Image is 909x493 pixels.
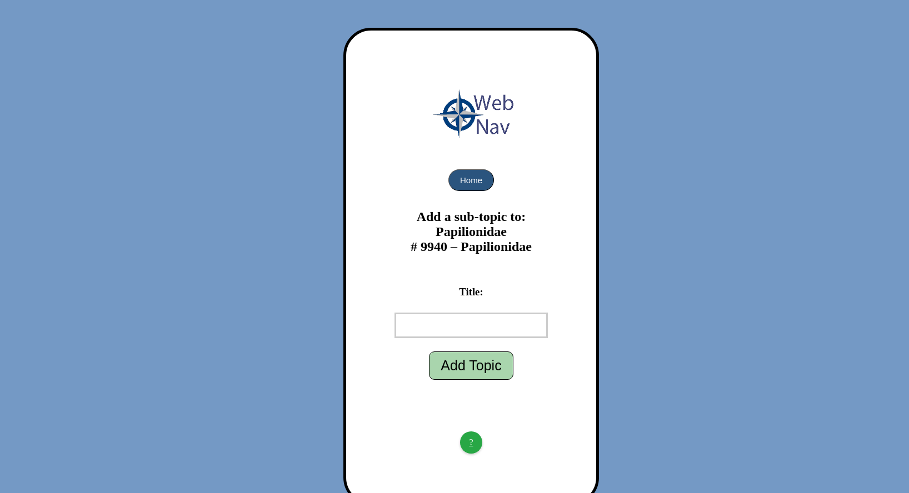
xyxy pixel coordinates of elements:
[460,431,482,454] a: ?
[362,286,581,298] h3: Title:
[429,351,513,380] button: Add Topic
[362,209,581,254] h2: Add a sub-topic to: Papilionidae # 9940 – Papilionidae
[427,81,515,147] img: logotestps3.png
[448,169,494,191] button: Home
[448,175,494,185] a: Home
